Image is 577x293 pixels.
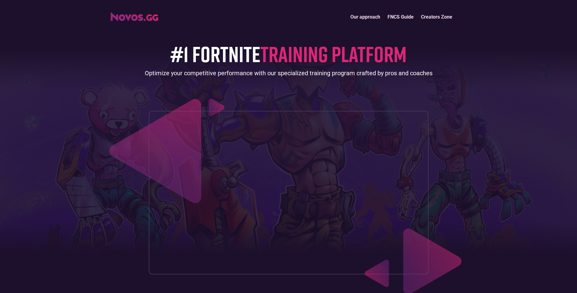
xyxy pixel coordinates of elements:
[111,10,158,21] a: home
[260,41,407,67] span: TRAINING PLATFORM
[384,10,417,23] a: FNCS Guide
[154,116,423,269] iframe: Increase your placement in 14 days (Novos.gg)
[417,10,456,23] a: Creators Zone
[347,10,384,23] a: Our approach
[145,69,433,77] div: Optimize your competitive performance with our specialized training program crafted by pros and c...
[170,42,407,66] h1: #1 FORTNITE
